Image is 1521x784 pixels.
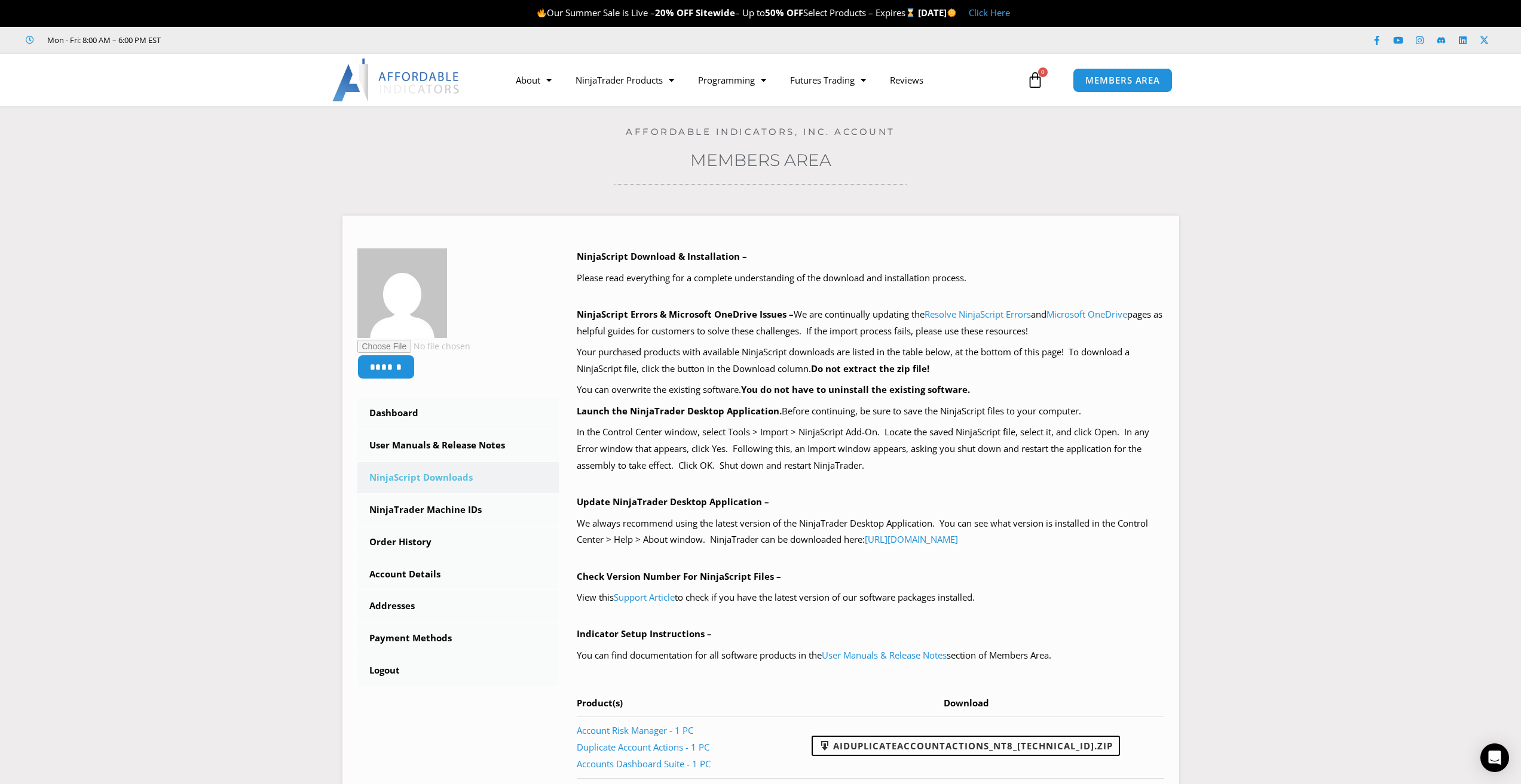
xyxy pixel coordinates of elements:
[577,270,1164,287] p: Please read everything for a complete understanding of the download and installation process.
[1480,743,1509,772] div: Open Intercom Messenger
[357,398,559,686] nav: Account pages
[504,66,564,94] a: About
[357,248,447,338] img: 7db3128c115a43f694adce31e78a6ad4d66e6ab2b04fb6ef6034ada9df84ea3c
[577,405,782,417] b: Launch the NinjaTrader Desktop Application.
[357,655,559,686] a: Logout
[969,7,1010,19] a: Click Here
[577,308,794,320] b: NinjaScript Errors & Microsoft OneDrive Issues –
[577,306,1164,340] p: We are continually updating the and pages as helpful guides for customers to solve these challeng...
[614,591,675,603] a: Support Article
[577,758,711,770] a: Accounts Dashboard Suite - 1 PC
[357,494,559,525] a: NinjaTrader Machine IDs
[947,8,956,17] img: 🌞
[537,7,918,19] span: Our Summer Sale is Live – – Up to Select Products – Expires
[577,424,1164,474] p: In the Control Center window, select Tools > Import > NinjaScript Add-On. Locate the saved NinjaS...
[812,736,1120,756] a: AIDuplicateAccountActions_NT8_[TECHNICAL_ID].zip
[878,66,935,94] a: Reviews
[1038,67,1048,77] span: 0
[811,362,929,374] b: Do not extract the zip file!
[822,649,947,661] a: User Manuals & Release Notes
[686,66,778,94] a: Programming
[577,628,712,640] b: Indicator Setup Instructions –
[1009,63,1061,97] a: 0
[690,150,831,170] a: Members Area
[577,724,693,736] a: Account Risk Manager - 1 PC
[1073,68,1173,93] a: MEMBERS AREA
[655,7,693,19] strong: 20% OFF
[537,8,546,17] img: 🔥
[357,623,559,654] a: Payment Methods
[332,59,461,102] img: LogoAI | Affordable Indicators – NinjaTrader
[778,66,878,94] a: Futures Trading
[626,126,895,137] a: Affordable Indicators, Inc. Account
[357,462,559,493] a: NinjaScript Downloads
[44,33,161,47] span: Mon - Fri: 8:00 AM – 6:00 PM EST
[357,559,559,590] a: Account Details
[357,398,559,429] a: Dashboard
[357,527,559,558] a: Order History
[1085,76,1160,85] span: MEMBERS AREA
[741,383,970,395] b: You do not have to uninstall the existing software.
[918,7,957,19] strong: [DATE]
[925,308,1031,320] a: Resolve NinjaScript Errors
[1046,308,1127,320] a: Microsoft OneDrive
[577,382,1164,398] p: You can overwrite the existing software.
[577,515,1164,549] p: We always recommend using the latest version of the NinjaTrader Desktop Application. You can see ...
[696,7,735,19] strong: Sitewide
[906,8,915,17] img: ⌛
[577,403,1164,420] p: Before continuing, be sure to save the NinjaScript files to your computer.
[577,250,747,262] b: NinjaScript Download & Installation –
[564,66,686,94] a: NinjaTrader Products
[577,570,781,582] b: Check Version Number For NinjaScript Files –
[577,589,1164,606] p: View this to check if you have the latest version of our software packages installed.
[357,430,559,461] a: User Manuals & Release Notes
[865,533,958,545] a: [URL][DOMAIN_NAME]
[765,7,803,19] strong: 50% OFF
[944,697,989,709] span: Download
[577,496,769,508] b: Update NinjaTrader Desktop Application –
[177,34,357,46] iframe: Customer reviews powered by Trustpilot
[577,647,1164,664] p: You can find documentation for all software products in the section of Members Area.
[504,66,1024,94] nav: Menu
[577,697,623,709] span: Product(s)
[577,344,1164,377] p: Your purchased products with available NinjaScript downloads are listed in the table below, at th...
[357,591,559,622] a: Addresses
[577,741,709,753] a: Duplicate Account Actions - 1 PC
